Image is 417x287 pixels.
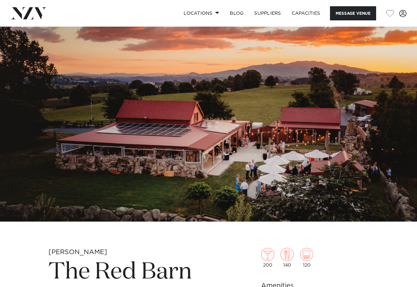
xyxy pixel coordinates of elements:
a: BLOG [224,6,249,20]
img: nzv-logo.png [11,7,46,19]
a: Locations [178,6,224,20]
img: dining.png [281,248,294,261]
img: cocktail.png [261,248,274,261]
div: 120 [300,248,313,268]
div: 140 [281,248,294,268]
div: 200 [261,248,274,268]
a: SUPPLIERS [249,6,286,20]
img: theatre.png [300,248,313,261]
small: [PERSON_NAME] [48,249,107,255]
button: Message Venue [330,6,376,20]
a: Capacities [286,6,326,20]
